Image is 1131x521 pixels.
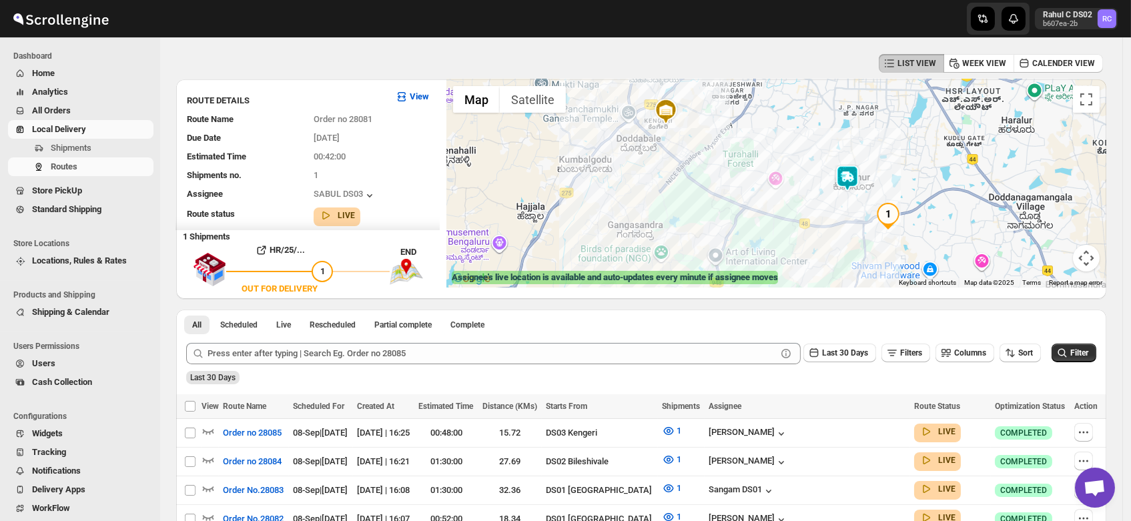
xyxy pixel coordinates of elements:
span: Route Name [223,402,266,411]
span: Rahul C DS02 [1098,9,1116,28]
b: HR/25/... [270,245,305,255]
span: 08-Sep | [DATE] [293,485,348,495]
div: [PERSON_NAME] [709,427,788,440]
span: Shipments [662,402,700,411]
div: DS03 Kengeri [546,426,654,440]
button: Widgets [8,424,153,443]
span: 1 [677,426,681,436]
span: Store PickUp [32,185,82,195]
button: WEEK VIEW [944,54,1014,73]
span: Action [1074,402,1098,411]
span: Filters [900,348,922,358]
span: Locations, Rules & Rates [32,255,127,266]
span: All [192,320,202,330]
a: Report a map error [1049,279,1102,286]
span: Shipments [51,143,91,153]
span: Rescheduled [310,320,356,330]
span: Scheduled [220,320,258,330]
button: Order no 28084 [215,451,290,472]
span: COMPLETED [1000,456,1047,467]
button: Locations, Rules & Rates [8,251,153,270]
button: User menu [1035,8,1118,29]
b: LIVE [338,211,355,220]
button: 1 [654,420,689,442]
h3: ROUTE DETAILS [187,94,384,107]
span: Columns [954,348,986,358]
button: Filter [1052,344,1096,362]
span: Estimated Time [187,151,246,161]
span: WorkFlow [32,503,70,513]
b: LIVE [938,427,956,436]
span: [DATE] [314,133,340,143]
span: Route Status [914,402,960,411]
div: SABUL DS03 [314,189,376,202]
button: LIVE [919,454,956,467]
span: Store Locations [13,238,153,249]
button: LIVE [319,209,355,222]
span: LIST VIEW [897,58,936,69]
button: Keyboard shortcuts [899,278,956,288]
span: Live [276,320,291,330]
div: 27.69 [482,455,538,468]
div: 01:30:00 [418,484,474,497]
b: View [410,91,429,101]
span: Order no 28085 [223,426,282,440]
span: Order No.28083 [223,484,284,497]
button: LIVE [919,482,956,496]
span: 00:42:00 [314,151,346,161]
span: Notifications [32,466,81,476]
div: [PERSON_NAME] [709,456,788,469]
div: DS02 Bileshivale [546,455,654,468]
span: All Orders [32,105,71,115]
span: Due Date [187,133,221,143]
span: Partial complete [374,320,432,330]
button: Filters [881,344,930,362]
button: Show satellite imagery [500,86,566,113]
div: OUT FOR DELIVERY [242,282,318,296]
button: CALENDER VIEW [1014,54,1103,73]
p: b607ea-2b [1043,20,1092,28]
button: Sort [1000,344,1041,362]
button: Shipments [8,139,153,157]
a: Open this area in Google Maps (opens a new window) [450,270,494,288]
button: Toggle fullscreen view [1073,86,1100,113]
button: Analytics [8,83,153,101]
span: Standard Shipping [32,204,101,214]
button: WorkFlow [8,499,153,518]
img: ScrollEngine [11,2,111,35]
span: Analytics [32,87,68,97]
span: Distance (KMs) [482,402,537,411]
span: Routes [51,161,77,171]
button: Show street map [453,86,500,113]
button: All Orders [8,101,153,120]
b: LIVE [938,456,956,465]
span: Map data ©2025 [964,279,1014,286]
span: View [202,402,219,411]
span: Last 30 Days [822,348,868,358]
button: Notifications [8,462,153,480]
div: END [400,245,440,259]
a: Terms (opens in new tab) [1022,279,1041,286]
text: RC [1102,15,1112,23]
div: [DATE] | 16:21 [357,455,411,468]
button: Sangam DS01 [709,484,775,498]
span: Users Permissions [13,341,153,352]
span: Assignee [187,189,223,199]
button: Tracking [8,443,153,462]
div: 32.36 [482,484,538,497]
button: Last 30 Days [803,344,876,362]
button: LIST VIEW [879,54,944,73]
div: Open chat [1075,468,1115,508]
b: LIVE [938,484,956,494]
button: All routes [184,316,210,334]
span: Dashboard [13,51,153,61]
span: Created At [357,402,394,411]
span: Products and Shipping [13,290,153,300]
button: LIVE [919,425,956,438]
span: 1 [314,170,318,180]
button: Delivery Apps [8,480,153,499]
b: 1 Shipments [176,225,230,241]
button: Users [8,354,153,373]
span: 1 [320,266,325,276]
